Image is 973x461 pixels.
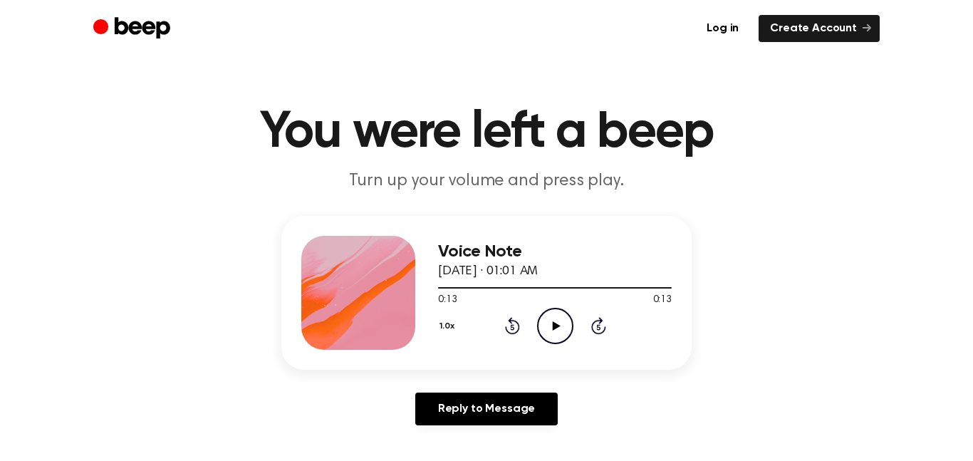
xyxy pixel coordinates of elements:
[695,15,750,42] a: Log in
[122,107,851,158] h1: You were left a beep
[415,393,558,425] a: Reply to Message
[438,293,457,308] span: 0:13
[653,293,672,308] span: 0:13
[213,170,760,193] p: Turn up your volume and press play.
[759,15,880,42] a: Create Account
[438,265,538,278] span: [DATE] · 01:01 AM
[93,15,174,43] a: Beep
[438,242,672,261] h3: Voice Note
[438,314,460,338] button: 1.0x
